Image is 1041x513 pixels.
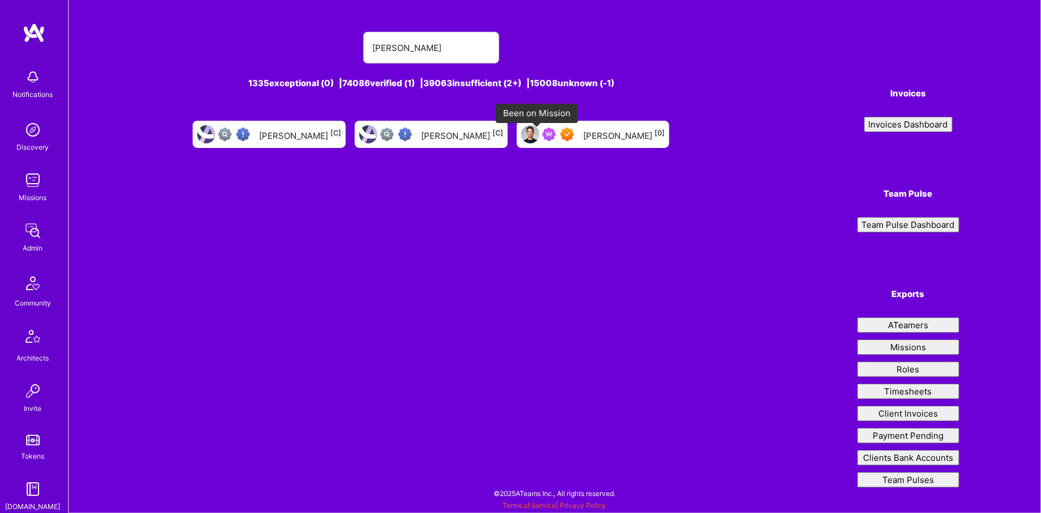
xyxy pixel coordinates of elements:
[492,129,503,137] sup: [C]
[22,219,44,242] img: admin teamwork
[398,128,412,141] img: High Potential User
[150,77,712,89] div: 1335 exceptional (0) | 74086 verified (1) | 39063 insufficient (2+) | 15008 unknown (-1)
[857,384,959,399] button: Timesheets
[24,402,42,414] div: Invite
[857,189,959,199] h4: Team Pulse
[22,380,44,402] img: Invite
[542,128,556,141] img: Been on Mission
[22,450,45,462] div: Tokens
[19,325,46,352] img: Architects
[22,66,44,88] img: bell
[13,88,53,100] div: Notifications
[421,127,503,142] div: [PERSON_NAME]
[857,340,959,355] button: Missions
[22,118,44,141] img: discovery
[380,128,394,141] img: Not fully vetted
[857,88,959,99] h4: Invoices
[857,362,959,377] button: Roles
[22,478,44,501] img: guide book
[197,125,215,143] img: User Avatar
[19,270,46,297] img: Community
[15,297,51,309] div: Community
[857,217,959,232] button: Team Pulse Dashboard
[6,501,61,512] div: [DOMAIN_NAME]
[218,128,232,141] img: Not fully vetted
[864,117,953,132] button: Invoices Dashboard
[26,435,40,446] img: tokens
[512,116,674,152] a: User AvatarBeen on MissionExceptional A.Teamer[PERSON_NAME][0]
[503,501,606,510] span: |
[23,242,43,254] div: Admin
[23,23,45,43] img: logo
[655,129,665,137] sup: [0]
[372,33,490,62] input: Search for an A-Teamer
[68,479,1041,507] div: © 2025 ATeams Inc., All rights reserved.
[857,406,959,421] button: Client Invoices
[560,128,574,141] img: Exceptional A.Teamer
[17,141,49,153] div: Discovery
[560,501,606,510] a: Privacy Policy
[503,501,556,510] a: Terms of Service
[857,317,959,333] button: ATeamers
[330,129,341,137] sup: [C]
[857,117,959,132] a: Invoices Dashboard
[22,169,44,192] img: teamwork
[236,128,250,141] img: High Potential User
[19,192,47,203] div: Missions
[259,127,341,142] div: [PERSON_NAME]
[583,127,665,142] div: [PERSON_NAME]
[857,289,959,299] h4: Exports
[188,116,350,152] a: User AvatarNot fully vettedHigh Potential User[PERSON_NAME][C]
[857,472,959,487] button: Team Pulses
[17,352,49,364] div: Architects
[350,116,512,152] a: User AvatarNot fully vettedHigh Potential User[PERSON_NAME][C]
[359,125,377,143] img: User Avatar
[521,125,539,143] img: User Avatar
[857,450,959,465] button: Clients Bank Accounts
[857,428,959,443] button: Payment Pending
